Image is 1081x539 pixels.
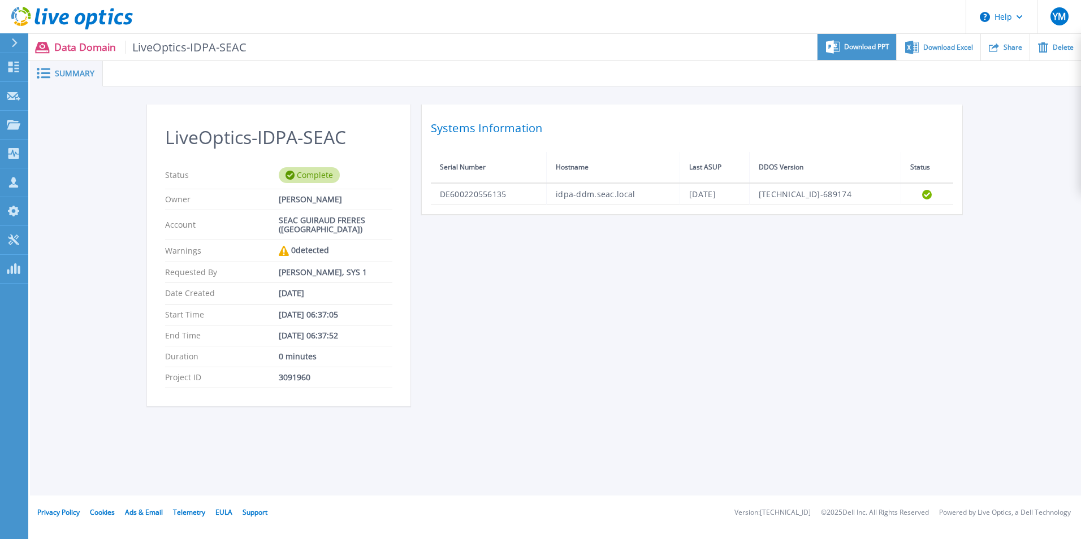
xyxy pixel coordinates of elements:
span: Share [1004,44,1022,51]
div: [DATE] 06:37:05 [279,310,392,319]
p: End Time [165,331,279,340]
span: YM [1053,12,1066,21]
div: [PERSON_NAME], SYS 1 [279,268,392,277]
div: [DATE] 06:37:52 [279,331,392,340]
a: Privacy Policy [37,507,80,517]
a: Telemetry [173,507,205,517]
div: 3091960 [279,373,392,382]
p: Project ID [165,373,279,382]
p: Status [165,167,279,183]
li: © 2025 Dell Inc. All Rights Reserved [821,509,929,516]
div: 0 detected [279,246,392,256]
p: Requested By [165,268,279,277]
p: Warnings [165,246,279,256]
p: Data Domain [54,41,247,54]
p: Date Created [165,289,279,298]
td: [TECHNICAL_ID]-689174 [749,183,901,205]
a: EULA [215,507,232,517]
span: Download PPT [844,44,889,50]
div: SEAC GUIRAUD FRERES ([GEOGRAPHIC_DATA]) [279,216,392,234]
td: DE600220556135 [431,183,547,205]
th: Serial Number [431,152,547,183]
div: [PERSON_NAME] [279,195,392,204]
div: [DATE] [279,289,392,298]
p: Account [165,216,279,234]
th: DDOS Version [749,152,901,183]
td: [DATE] [680,183,750,205]
p: Start Time [165,310,279,319]
p: Owner [165,195,279,204]
h2: Systems Information [431,118,953,138]
div: 0 minutes [279,352,392,361]
th: Status [901,152,953,183]
p: Duration [165,352,279,361]
span: LiveOptics-IDPA-SEAC [125,41,247,54]
div: Complete [279,167,340,183]
span: Delete [1053,44,1074,51]
a: Cookies [90,507,115,517]
li: Version: [TECHNICAL_ID] [734,509,811,516]
h2: LiveOptics-IDPA-SEAC [165,127,392,148]
td: idpa-ddm.seac.local [546,183,680,205]
a: Support [243,507,267,517]
a: Ads & Email [125,507,163,517]
th: Hostname [546,152,680,183]
th: Last ASUP [680,152,750,183]
span: Summary [55,69,94,77]
li: Powered by Live Optics, a Dell Technology [939,509,1071,516]
span: Download Excel [923,44,973,51]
